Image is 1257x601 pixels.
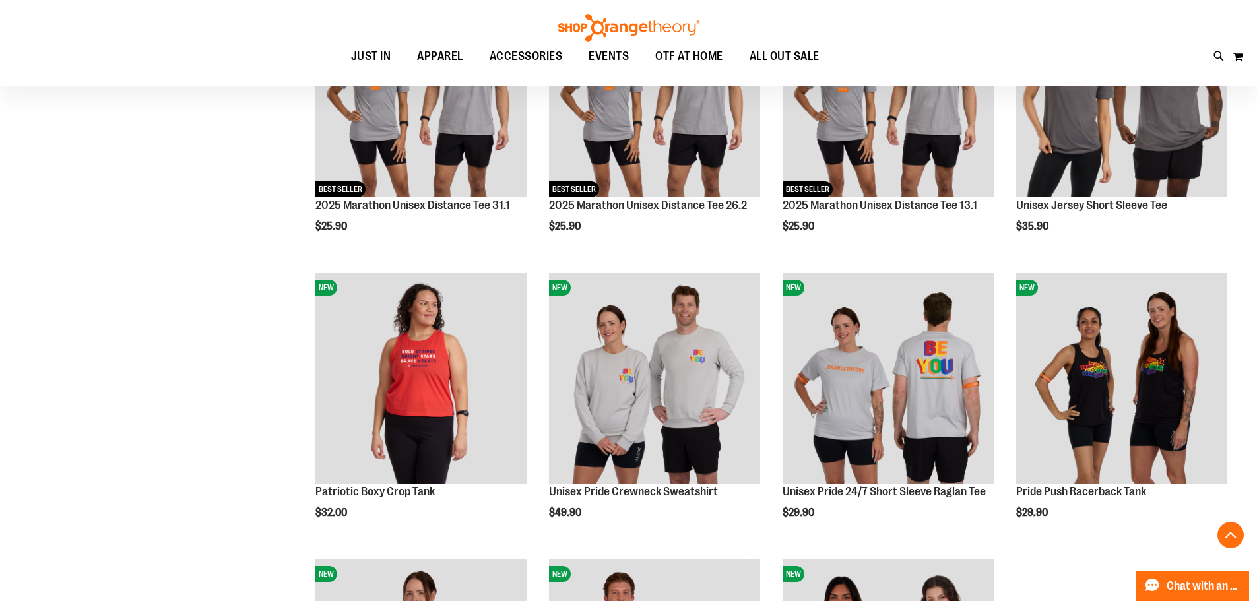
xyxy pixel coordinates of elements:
img: Unisex Pride 24/7 Short Sleeve Raglan Tee [783,273,994,484]
span: ALL OUT SALE [750,42,820,71]
img: Shop Orangetheory [556,14,701,42]
a: Pride Push Racerback Tank [1016,485,1146,498]
span: $32.00 [315,507,349,519]
span: JUST IN [351,42,391,71]
a: Pride Push Racerback TankNEW [1016,273,1227,486]
span: NEW [315,280,337,296]
img: Pride Push Racerback Tank [1016,273,1227,484]
a: 2025 Marathon Unisex Distance Tee 26.2 [549,199,747,212]
span: $25.90 [783,220,816,232]
span: Chat with an Expert [1167,580,1241,592]
a: Unisex Pride Crewneck Sweatshirt [549,485,718,498]
span: $29.90 [783,507,816,519]
span: NEW [1016,280,1038,296]
a: Patriotic Boxy Crop Tank [315,485,435,498]
span: $25.90 [315,220,349,232]
span: BEST SELLER [315,181,366,197]
img: Unisex Pride Crewneck Sweatshirt [549,273,760,484]
a: 2025 Marathon Unisex Distance Tee 31.1 [315,199,510,212]
a: 2025 Marathon Unisex Distance Tee 13.1 [783,199,977,212]
span: $29.90 [1016,507,1050,519]
span: $35.90 [1016,220,1050,232]
span: BEST SELLER [783,181,833,197]
img: Patriotic Boxy Crop Tank [315,273,527,484]
span: $25.90 [549,220,583,232]
div: product [309,267,533,553]
span: EVENTS [589,42,629,71]
button: Chat with an Expert [1136,571,1250,601]
span: NEW [783,280,804,296]
span: OTF AT HOME [655,42,723,71]
span: BEST SELLER [549,181,599,197]
a: Unisex Pride Crewneck SweatshirtNEW [549,273,760,486]
span: NEW [549,280,571,296]
span: APPAREL [417,42,463,71]
span: $49.90 [549,507,583,519]
span: NEW [315,566,337,582]
span: ACCESSORIES [490,42,563,71]
a: Unisex Pride 24/7 Short Sleeve Raglan TeeNEW [783,273,994,486]
span: NEW [549,566,571,582]
button: Back To Top [1217,522,1244,548]
div: product [1010,267,1234,553]
a: Unisex Pride 24/7 Short Sleeve Raglan Tee [783,485,986,498]
span: NEW [783,566,804,582]
div: product [542,267,767,553]
a: Unisex Jersey Short Sleeve Tee [1016,199,1167,212]
a: Patriotic Boxy Crop TankNEW [315,273,527,486]
div: product [776,267,1000,553]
